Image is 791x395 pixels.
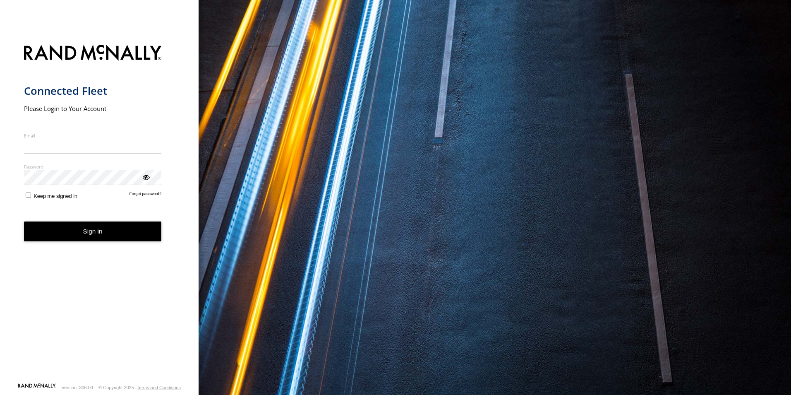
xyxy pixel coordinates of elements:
[26,193,31,198] input: Keep me signed in
[62,385,93,390] div: Version: 306.00
[24,43,162,64] img: Rand McNally
[18,383,56,392] a: Visit our Website
[24,164,162,170] label: Password
[24,222,162,242] button: Sign in
[137,385,181,390] a: Terms and Conditions
[98,385,181,390] div: © Copyright 2025 -
[24,132,162,139] label: Email
[24,40,175,383] form: main
[141,173,150,181] div: ViewPassword
[24,104,162,113] h2: Please Login to Your Account
[34,193,77,199] span: Keep me signed in
[129,191,162,199] a: Forgot password?
[24,84,162,98] h1: Connected Fleet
